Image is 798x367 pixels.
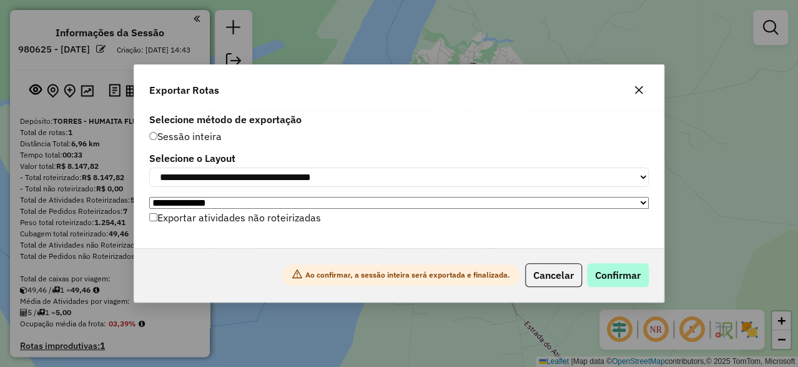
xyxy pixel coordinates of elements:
[282,264,520,286] span: Ao confirmar, a sessão inteira será exportada e finalizada.
[525,263,582,287] button: Cancelar
[149,83,219,98] span: Exportar Rotas
[149,130,222,143] span: Sessão inteira
[587,263,649,287] button: Confirmar
[149,213,157,221] input: Exportar atividades não roteirizadas
[149,151,649,166] label: Selecione o Layout
[149,206,321,229] label: Exportar atividades não roteirizadas
[149,112,649,127] label: Selecione método de exportação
